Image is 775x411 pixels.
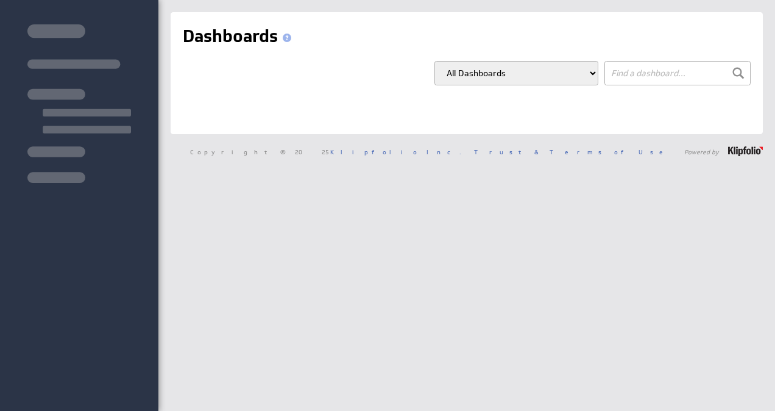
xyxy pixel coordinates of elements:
a: Trust & Terms of Use [474,148,671,156]
span: Copyright © 2025 [190,149,461,155]
input: Find a dashboard... [604,61,751,85]
img: logo-footer.png [728,146,763,156]
h1: Dashboards [183,24,296,49]
img: skeleton-sidenav.svg [27,24,131,183]
a: Klipfolio Inc. [330,148,461,156]
span: Powered by [684,149,719,155]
